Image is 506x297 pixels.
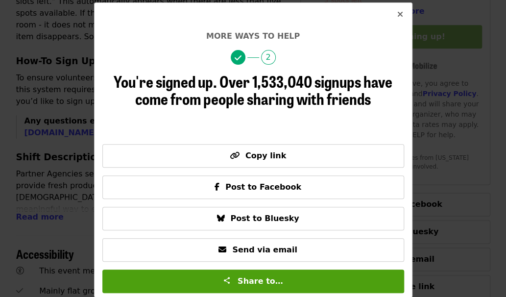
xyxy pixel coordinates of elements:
button: Send via email [102,238,404,262]
button: Copy link [102,144,404,168]
span: More ways to help [206,31,300,41]
i: facebook-f icon [215,182,219,192]
span: Post to Facebook [225,182,301,192]
button: Share to… [102,270,404,293]
i: times icon [397,10,403,19]
span: Post to Bluesky [230,214,299,223]
i: envelope icon [218,245,226,254]
i: link icon [230,151,240,160]
button: Post to Bluesky [102,207,404,230]
i: bluesky icon [217,214,224,223]
span: 2 [261,50,276,65]
i: check icon [235,53,241,63]
span: Over 1,533,040 signups have come from people sharing with friends [135,70,392,110]
button: Close [388,3,412,26]
button: Post to Facebook [102,175,404,199]
img: Share [223,276,231,284]
span: Send via email [232,245,297,254]
span: Copy link [245,151,286,160]
span: You're signed up. [114,70,217,93]
span: Share to… [238,276,283,286]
